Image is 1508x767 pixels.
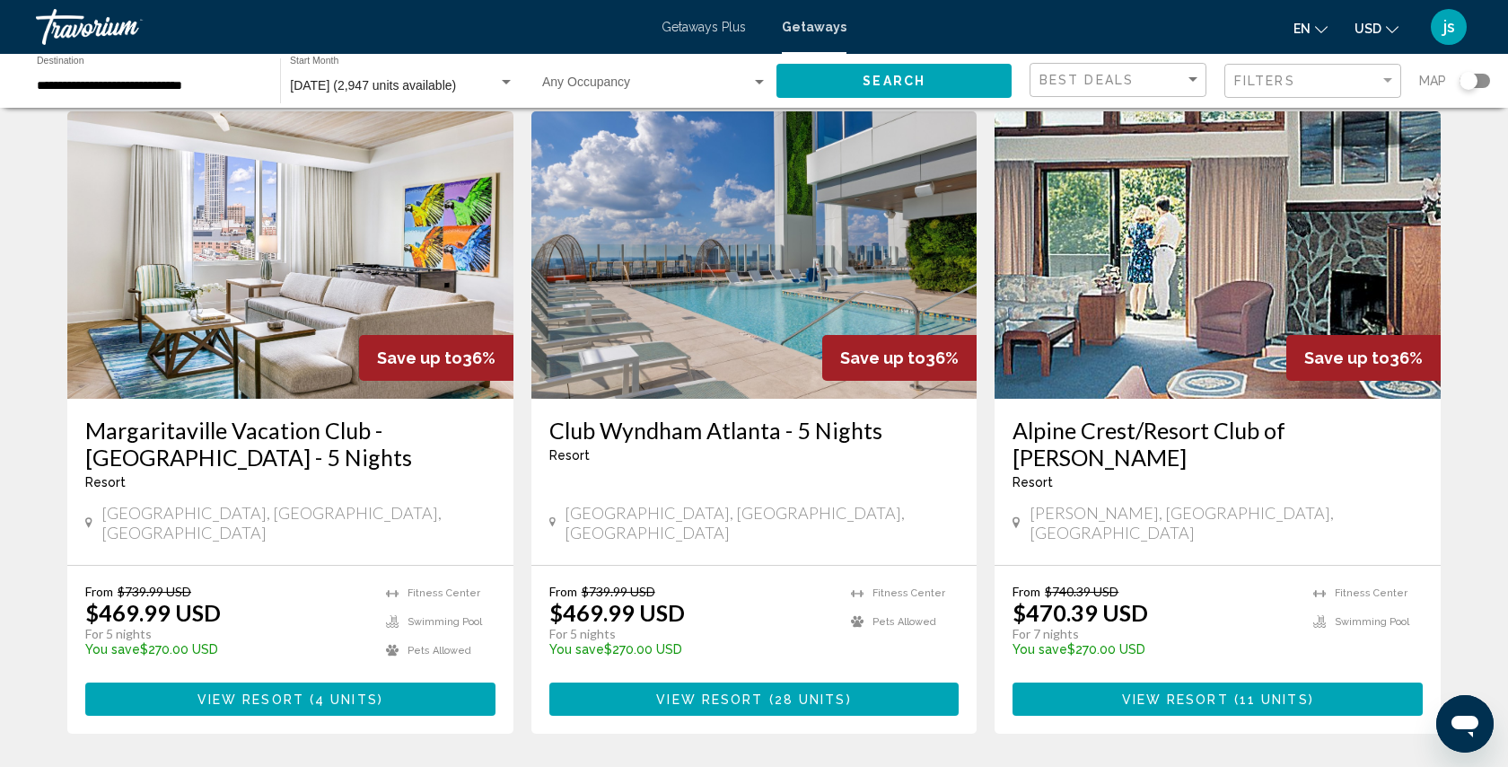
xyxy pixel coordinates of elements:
[1013,475,1053,489] span: Resort
[565,503,959,542] span: [GEOGRAPHIC_DATA], [GEOGRAPHIC_DATA], [GEOGRAPHIC_DATA]
[1039,73,1134,87] span: Best Deals
[531,111,978,399] img: DY02O01X.jpg
[1335,616,1409,628] span: Swimming Pool
[1293,22,1311,36] span: en
[1335,587,1407,599] span: Fitness Center
[1234,74,1295,88] span: Filters
[1229,692,1314,707] span: ( )
[85,584,113,599] span: From
[1286,335,1441,381] div: 36%
[85,683,495,716] button: View Resort(4 units)
[197,692,304,707] span: View Resort
[656,692,763,707] span: View Resort
[1013,626,1295,642] p: For 7 nights
[549,642,604,657] span: You save
[549,626,834,642] p: For 5 nights
[1436,695,1494,753] iframe: Button to launch messaging window
[1240,692,1309,707] span: 11 units
[822,335,977,381] div: 36%
[85,475,126,489] span: Resort
[408,645,471,657] span: Pets Allowed
[1013,642,1295,657] p: $270.00 USD
[1039,73,1201,88] mat-select: Sort by
[1013,599,1148,626] p: $470.39 USD
[549,417,960,444] a: Club Wyndham Atlanta - 5 Nights
[1304,348,1390,367] span: Save up to
[782,20,846,34] a: Getaways
[1030,503,1423,542] span: [PERSON_NAME], [GEOGRAPHIC_DATA], [GEOGRAPHIC_DATA]
[872,616,936,628] span: Pets Allowed
[1355,22,1381,36] span: USD
[101,503,495,542] span: [GEOGRAPHIC_DATA], [GEOGRAPHIC_DATA], [GEOGRAPHIC_DATA]
[872,587,945,599] span: Fitness Center
[1013,642,1067,657] span: You save
[1293,15,1328,41] button: Change language
[377,348,462,367] span: Save up to
[67,111,513,399] img: DY04I01X.jpg
[1355,15,1398,41] button: Change currency
[359,335,513,381] div: 36%
[775,692,846,707] span: 28 units
[1122,692,1229,707] span: View Resort
[408,587,480,599] span: Fitness Center
[1045,584,1118,599] span: $740.39 USD
[1013,584,1040,599] span: From
[549,584,577,599] span: From
[763,692,851,707] span: ( )
[85,642,368,657] p: $270.00 USD
[85,626,368,642] p: For 5 nights
[1425,8,1472,46] button: User Menu
[549,448,590,463] span: Resort
[304,692,383,707] span: ( )
[36,9,644,45] a: Travorium
[85,599,221,626] p: $469.99 USD
[118,584,191,599] span: $739.99 USD
[85,642,140,657] span: You save
[549,642,834,657] p: $270.00 USD
[776,64,1012,97] button: Search
[549,599,685,626] p: $469.99 USD
[662,20,746,34] a: Getaways Plus
[290,78,456,93] span: [DATE] (2,947 units available)
[1419,68,1446,93] span: Map
[1224,63,1401,100] button: Filter
[863,75,925,89] span: Search
[840,348,925,367] span: Save up to
[582,584,655,599] span: $739.99 USD
[1443,18,1455,36] span: js
[85,417,495,471] a: Margaritaville Vacation Club - [GEOGRAPHIC_DATA] - 5 Nights
[995,111,1441,399] img: 1209I01L.jpg
[549,683,960,716] button: View Resort(28 units)
[1013,417,1423,471] a: Alpine Crest/Resort Club of [PERSON_NAME]
[1013,683,1423,716] button: View Resort(11 units)
[408,616,482,628] span: Swimming Pool
[315,692,378,707] span: 4 units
